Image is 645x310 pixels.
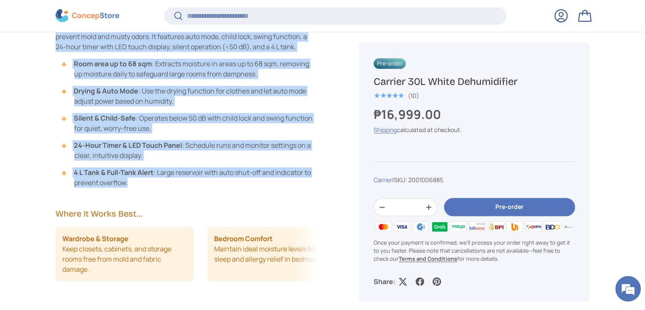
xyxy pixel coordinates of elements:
[64,113,318,133] li: : Operates below 50 dB with child lock and swing function for quiet, worry-free use.
[444,198,575,216] button: Pre-order
[4,214,162,244] textarea: Type your message and click 'Submit'
[374,58,406,68] span: Pre-order
[399,254,457,262] a: Terms and Conditions
[74,168,154,177] strong: 4 L Tank & Full-Tank Alert
[56,227,194,281] li: Keep closets, cabinets, and storage rooms free from mold and fabric damage.
[408,176,443,184] span: 2001006885
[214,234,273,244] strong: Bedroom Comfort
[430,220,449,233] img: grabpay
[543,220,562,233] img: bdo
[74,141,182,150] strong: 24-Hour Timer & LED Touch Panel
[64,86,318,106] li: : Use the drying function for clothes and let auto mode adjust power based on humidity.
[18,98,148,184] span: We are offline. Please leave us a message.
[56,22,307,51] span: The Carrier 30L White Dehumidifier removes moisture in rooms up to 68 sqm to prevent mold and mus...
[374,91,404,100] span: ★★★★★
[392,176,443,184] span: |
[374,75,575,88] h1: Carrier 30L White Dehumidifier
[56,208,318,220] h2: Where It Works Best...
[374,106,443,123] strong: ₱16,999.00
[449,220,468,233] img: maya
[62,234,128,244] strong: Wardrobe & Storage
[468,220,486,233] img: billease
[487,220,505,233] img: bpi
[74,59,152,68] strong: Room area up to 68 sqm
[408,93,419,99] div: (10)
[374,126,397,134] a: Shipping
[393,220,411,233] img: visa
[56,9,119,23] img: ConcepStore
[374,220,392,233] img: master
[139,4,159,25] div: Minimize live chat window
[207,227,346,281] li: Maintain ideal moisture levels for better sleep and allergy relief in bedrooms.
[562,220,581,233] img: metrobank
[505,220,524,233] img: ubp
[64,167,318,188] li: : Large reservoir with auto shut-off and indicator to prevent overflow.
[374,276,395,287] p: Share:
[411,220,430,233] img: gcash
[74,113,136,123] strong: Silent & Child-Safe
[394,176,407,184] span: SKU:
[374,238,575,263] p: Once your payment is confirmed, we'll process your order right away to get it to you faster. Plea...
[374,125,575,134] div: calculated at checkout.
[374,90,419,100] a: 5.0 out of 5.0 stars (10)
[124,244,154,255] em: Submit
[64,140,318,161] li: : Schedule runs and monitor settings on a clear, intuitive display.
[44,48,142,59] div: Leave a message
[74,86,138,96] strong: Drying & Auto Mode
[374,176,392,184] a: Carrier
[374,92,404,99] div: 5.0 out of 5.0 stars
[524,220,543,233] img: qrph
[64,59,318,79] li: : Extracts moisture in areas up to 68 sqm, removing up moisture daily to safeguard large rooms fr...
